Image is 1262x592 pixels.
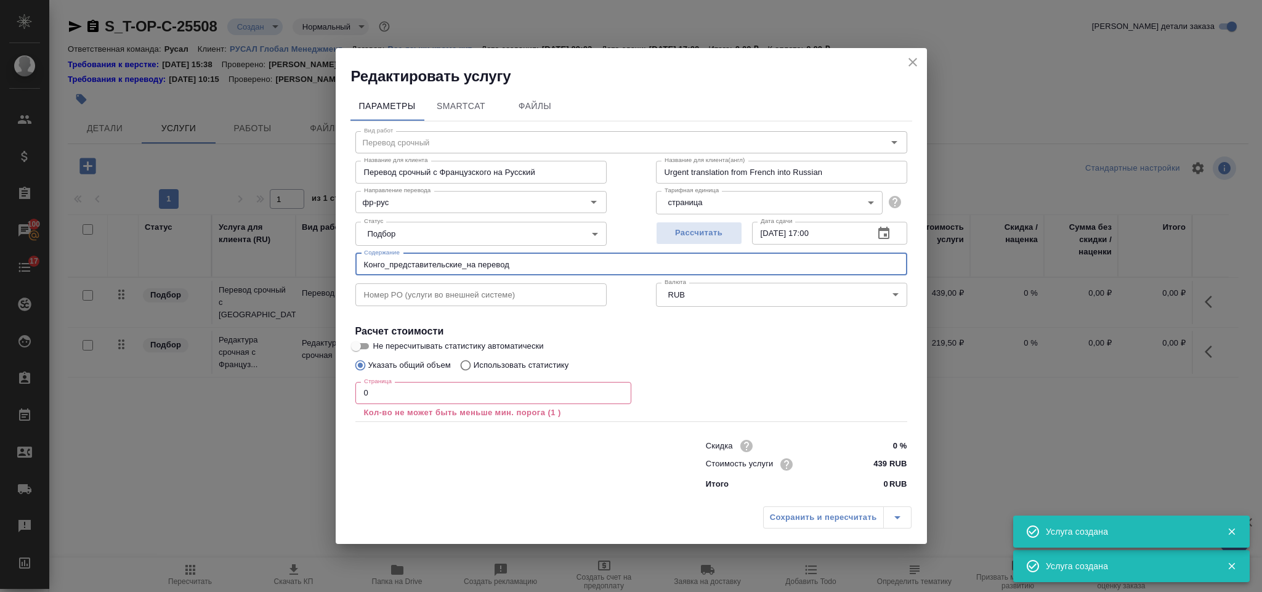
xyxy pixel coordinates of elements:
p: Стоимость услуги [706,458,774,470]
button: Закрыть [1219,526,1244,537]
button: Рассчитать [656,222,742,245]
p: 0 [884,478,888,490]
span: Параметры [358,99,417,114]
button: Open [585,193,602,211]
p: Кол-во не может быть меньше мин. порога (1 ) [364,407,623,419]
p: Указать общий объем [368,359,451,371]
div: split button [763,506,912,529]
button: страница [665,197,706,208]
button: Закрыть [1219,561,1244,572]
span: Не пересчитывать статистику автоматически [373,340,544,352]
p: Использовать статистику [474,359,569,371]
input: ✎ Введи что-нибудь [860,437,907,455]
p: Итого [706,478,729,490]
h4: Расчет стоимости [355,324,907,339]
span: Рассчитать [663,226,735,240]
button: Подбор [364,229,400,239]
span: Файлы [506,99,565,114]
button: RUB [665,290,689,300]
h2: Редактировать услугу [351,67,927,86]
button: close [904,53,922,71]
input: ✎ Введи что-нибудь [860,455,907,473]
p: Скидка [706,440,733,452]
div: Услуга создана [1046,525,1208,538]
div: страница [656,191,883,214]
div: Подбор [355,222,607,245]
div: RUB [656,283,907,306]
p: RUB [889,478,907,490]
span: SmartCat [432,99,491,114]
div: Услуга создана [1046,560,1208,572]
